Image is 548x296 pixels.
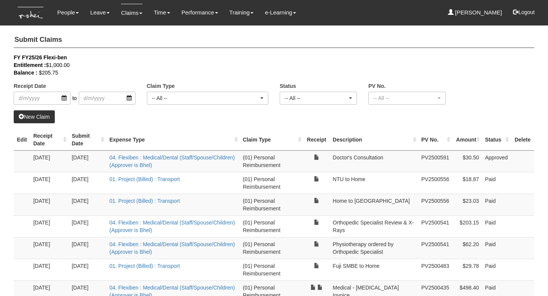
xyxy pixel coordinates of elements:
td: $18.87 [452,172,482,194]
td: Paid [482,172,511,194]
button: -- All -- [280,92,357,105]
td: [DATE] [30,237,68,259]
button: Logout [508,3,540,21]
td: Orthopedic Specialist Review & X-Rays [330,215,418,237]
td: PV2500556 [418,172,452,194]
td: [DATE] [68,215,106,237]
a: 01. Project (Billed) : Transport [109,176,180,182]
label: PV No. [368,82,386,90]
td: PV2500541 [418,237,452,259]
td: Paid [482,237,511,259]
td: Fuji SMBE to Home [330,259,418,280]
th: Amount : activate to sort column ascending [452,129,482,151]
th: Edit [14,129,30,151]
span: to [70,92,79,105]
td: $203.15 [452,215,482,237]
th: Receipt Date : activate to sort column ascending [30,129,68,151]
td: $23.03 [452,194,482,215]
td: Home to [GEOGRAPHIC_DATA] [330,194,418,215]
td: (01) Personal Reimbursement [240,215,303,237]
td: (01) Personal Reimbursement [240,194,303,215]
td: Paid [482,259,511,280]
td: $62.20 [452,237,482,259]
div: -- All -- [152,94,259,102]
div: -- All -- [285,94,347,102]
td: (01) Personal Reimbursement [240,259,303,280]
th: Submit Date : activate to sort column ascending [68,129,106,151]
td: [DATE] [68,194,106,215]
b: Balance : [14,70,37,76]
td: [DATE] [68,172,106,194]
a: 04. Flexiben : Medical/Dental (Staff/Spouse/Children) (Approver is Bhel) [109,220,235,233]
a: Time [154,4,170,21]
td: $29.78 [452,259,482,280]
th: Receipt [303,129,330,151]
td: Paid [482,215,511,237]
td: [DATE] [30,215,68,237]
td: Paid [482,194,511,215]
div: -- All -- [373,94,436,102]
a: Claims [121,4,142,22]
th: PV No. : activate to sort column ascending [418,129,452,151]
a: Training [229,4,254,21]
th: Delete [511,129,534,151]
a: 01. Project (Billed) : Transport [109,263,180,269]
td: [DATE] [68,237,106,259]
a: 01. Project (Billed) : Transport [109,198,180,204]
input: d/m/yyyy [14,92,70,105]
h4: Submit Claims [14,32,534,48]
label: Claim Type [147,82,175,90]
div: $1,000.00 [14,61,523,69]
button: -- All -- [147,92,269,105]
td: PV2500541 [418,215,452,237]
a: Performance [182,4,218,21]
a: 04. Flexiben : Medical/Dental (Staff/Spouse/Children) (Approver is Bhel) [109,241,235,255]
span: $205.75 [39,70,58,76]
th: Status : activate to sort column ascending [482,129,511,151]
td: Doctor's Consultation [330,150,418,172]
td: [DATE] [30,172,68,194]
th: Claim Type : activate to sort column ascending [240,129,303,151]
td: Physiotherapy ordered by Orthopedic Specialist [330,237,418,259]
td: (01) Personal Reimbursement [240,150,303,172]
a: [PERSON_NAME] [448,4,502,21]
td: $30.50 [452,150,482,172]
b: Entitlement : [14,62,46,68]
th: Expense Type : activate to sort column ascending [106,129,239,151]
td: (01) Personal Reimbursement [240,237,303,259]
td: [DATE] [68,259,106,280]
b: FY FY25/26 Flexi-ben [14,54,67,60]
label: Status [280,82,296,90]
td: Approved [482,150,511,172]
td: NTU to Home [330,172,418,194]
a: Leave [90,4,110,21]
td: [DATE] [30,194,68,215]
td: (01) Personal Reimbursement [240,172,303,194]
td: [DATE] [68,150,106,172]
button: -- All -- [368,92,446,105]
a: People [57,4,79,21]
a: e-Learning [265,4,296,21]
td: [DATE] [30,259,68,280]
label: Receipt Date [14,82,46,90]
td: PV2500591 [418,150,452,172]
td: [DATE] [30,150,68,172]
input: d/m/yyyy [79,92,135,105]
td: PV2500556 [418,194,452,215]
a: 04. Flexiben : Medical/Dental (Staff/Spouse/Children) (Approver is Bhel) [109,154,235,168]
th: Description : activate to sort column ascending [330,129,418,151]
td: PV2500483 [418,259,452,280]
a: New Claim [14,110,55,123]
